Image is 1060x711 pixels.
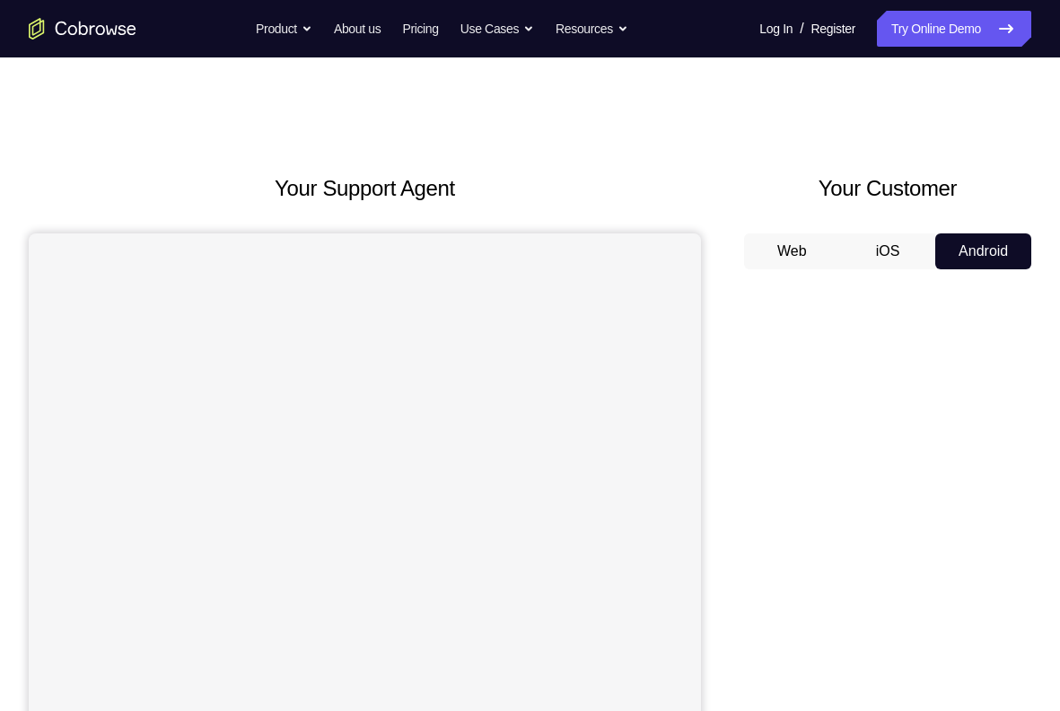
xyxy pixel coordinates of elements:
h2: Your Support Agent [29,172,701,205]
a: Log In [759,11,793,47]
button: Use Cases [460,11,534,47]
span: / [800,18,803,39]
button: iOS [840,233,936,269]
a: About us [334,11,381,47]
h2: Your Customer [744,172,1031,205]
button: Resources [556,11,628,47]
button: Product [256,11,312,47]
button: Android [935,233,1031,269]
button: Web [744,233,840,269]
a: Try Online Demo [877,11,1031,47]
a: Register [811,11,855,47]
a: Pricing [402,11,438,47]
a: Go to the home page [29,18,136,39]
